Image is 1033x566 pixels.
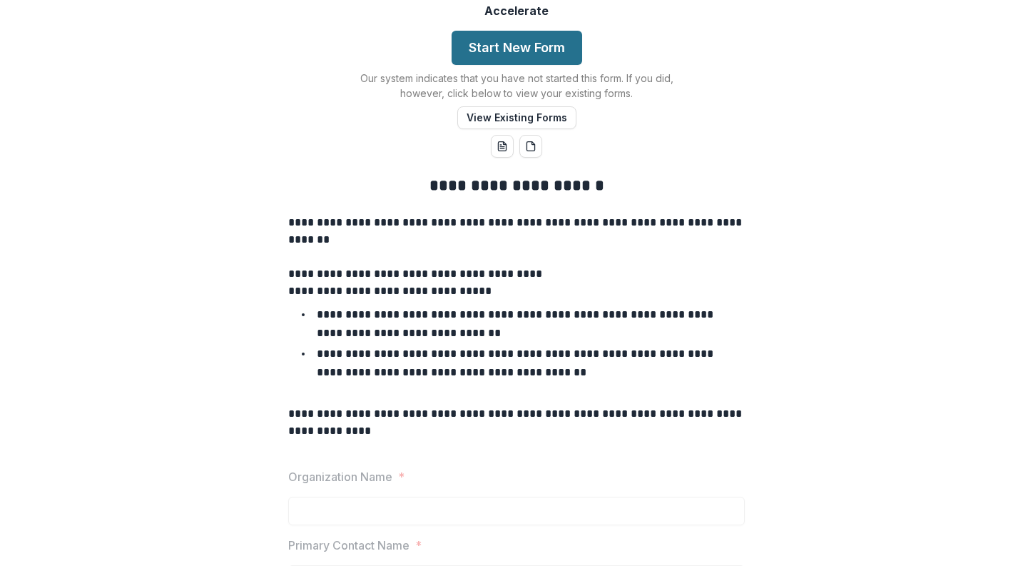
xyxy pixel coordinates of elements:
[484,2,549,19] p: Accelerate
[288,537,409,554] p: Primary Contact Name
[519,135,542,158] button: pdf-download
[457,106,576,129] button: View Existing Forms
[491,135,514,158] button: word-download
[452,31,582,65] button: Start New Form
[288,468,392,485] p: Organization Name
[338,71,695,101] p: Our system indicates that you have not started this form. If you did, however, click below to vie...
